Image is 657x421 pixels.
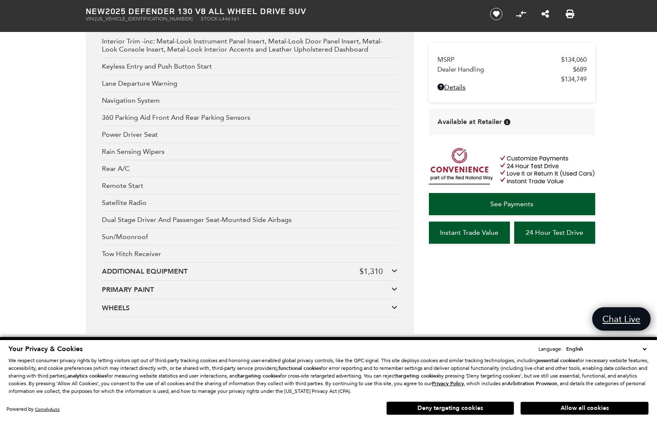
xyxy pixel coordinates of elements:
strong: targeting cookies [396,372,438,379]
span: Instant Trade Value [440,228,498,236]
a: Print this New 2025 Defender 130 V8 All Wheel Drive SUV [566,9,574,19]
button: Save vehicle [487,7,506,21]
strong: functional cookies [278,365,321,372]
span: 24 Hour Test Drive [526,228,583,236]
div: Satellite Radio [102,194,397,211]
button: Allow all cookies [521,402,648,415]
div: Navigation System [102,92,397,109]
div: WHEELS [102,303,391,313]
span: MSRP [437,56,561,63]
a: Chat Live [592,307,651,331]
a: ComplyAuto [35,407,60,412]
div: Sun/Moonroof [102,228,397,245]
span: Dealer Handling [437,66,573,73]
span: Your Privacy & Cookies [9,344,83,354]
span: VIN: [86,16,95,22]
strong: New [86,5,105,17]
div: Interior Trim -inc: Metal-Look Instrument Panel Insert, Metal-Look Door Panel Insert, Metal-Look ... [102,33,397,58]
div: ADDITIONAL EQUIPMENT [102,267,359,276]
div: Dual Stage Driver And Passenger Seat-Mounted Side Airbags [102,211,397,228]
span: $134,749 [561,75,587,83]
div: Tow Hitch Receiver [102,245,397,262]
a: Instant Trade Value [429,222,510,244]
span: $134,060 [561,56,587,63]
span: Stock: [201,16,219,22]
a: Privacy Policy [432,381,464,386]
a: Share this New 2025 Defender 130 V8 All Wheel Drive SUV [541,9,549,19]
span: See Payments [490,200,533,208]
span: Chat Live [598,313,645,325]
div: Remote Start [102,177,397,194]
div: Powered by [6,407,60,412]
h1: 2025 Defender 130 V8 All Wheel Drive SUV [86,6,476,16]
div: $1,310 [359,267,383,276]
a: See Payments [429,193,595,215]
div: Power Driver Seat [102,126,397,143]
a: Dealer Handling $689 [437,66,587,73]
div: Language: [538,346,562,352]
span: [US_VEHICLE_IDENTIFICATION_NUMBER] [95,16,192,22]
span: L446161 [219,16,240,22]
a: 24 Hour Test Drive [514,222,595,244]
a: Details [437,83,587,91]
iframe: YouTube video player [429,248,595,382]
div: Keyless Entry and Push Button Start [102,58,397,75]
span: Available at Retailer [437,117,502,127]
div: Lane Departure Warning [102,75,397,92]
strong: analytics cookies [67,372,107,379]
select: Language Select [564,345,648,353]
u: Privacy Policy [432,380,464,387]
button: Deny targeting cookies [386,401,514,415]
div: PRIMARY PAINT [102,285,391,294]
button: Compare Vehicle [515,8,527,20]
strong: essential cookies [538,357,578,364]
a: $134,749 [437,75,587,83]
div: 360 Parking Aid Front And Rear Parking Sensors [102,109,397,126]
span: $689 [573,66,587,73]
div: Rear A/C [102,160,397,177]
p: We respect consumer privacy rights by letting visitors opt out of third-party tracking cookies an... [9,357,648,395]
a: MSRP $134,060 [437,56,587,63]
div: Vehicle is in stock and ready for immediate delivery. Due to demand, availability is subject to c... [504,119,510,125]
strong: Arbitration Provision [507,380,557,387]
strong: targeting cookies [238,372,280,379]
div: Rain Sensing Wipers [102,143,397,160]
